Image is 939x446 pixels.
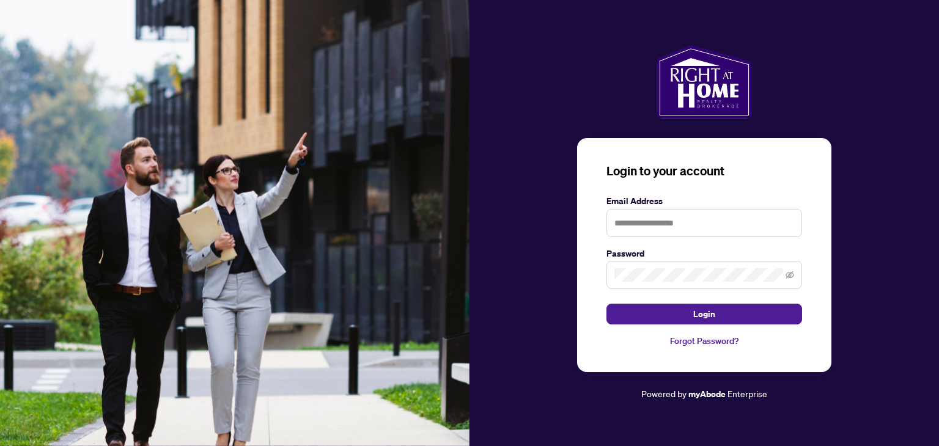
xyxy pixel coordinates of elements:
[727,388,767,399] span: Enterprise
[606,334,802,348] a: Forgot Password?
[688,387,726,401] a: myAbode
[606,194,802,208] label: Email Address
[693,304,715,324] span: Login
[606,247,802,260] label: Password
[786,271,794,279] span: eye-invisible
[606,304,802,324] button: Login
[657,45,751,119] img: ma-logo
[641,388,687,399] span: Powered by
[606,163,802,180] h3: Login to your account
